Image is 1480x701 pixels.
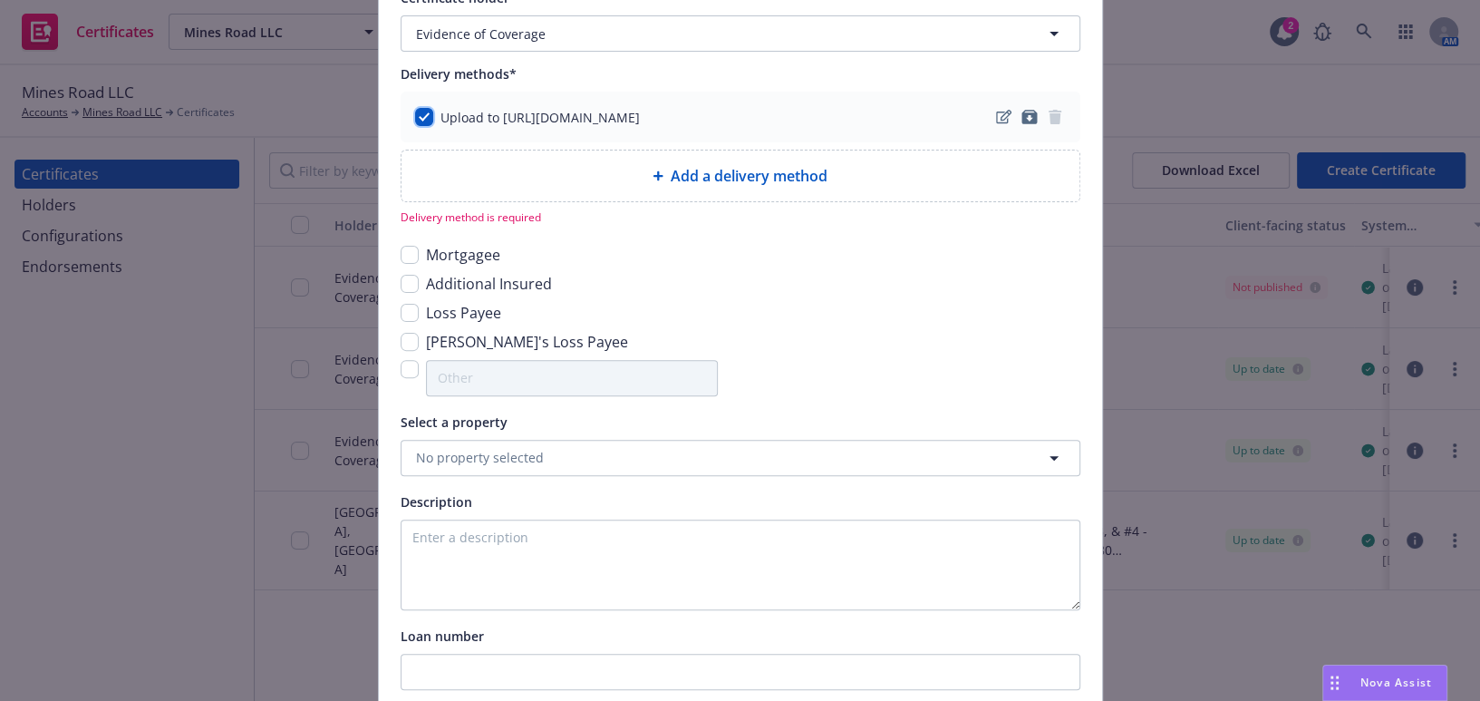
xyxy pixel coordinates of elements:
input: Other [427,361,717,395]
div: Upload to [URL][DOMAIN_NAME] [440,108,640,127]
a: edit [993,106,1015,128]
button: Nova Assist [1322,665,1447,701]
span: Additional Insured [426,273,552,295]
button: Evidence of Coverage [401,15,1080,52]
span: Delivery method is required [401,209,1080,225]
button: No property selected [401,440,1080,476]
span: [PERSON_NAME]'s Loss Payee [426,331,628,353]
span: Loan number [401,628,484,645]
div: Drag to move [1323,666,1346,700]
span: Add a delivery method [671,165,827,187]
span: Delivery methods* [401,65,517,83]
span: Select a property [401,414,508,431]
a: archive [1019,106,1040,128]
span: No property selected [416,448,544,467]
span: Loss Payee [426,302,501,324]
span: Nova Assist [1360,675,1432,690]
span: Evidence of Coverage [416,24,546,44]
span: remove [1044,106,1066,128]
div: Add a delivery method [401,150,1080,202]
span: Description [401,493,472,511]
span: Mortgagee [426,244,500,266]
